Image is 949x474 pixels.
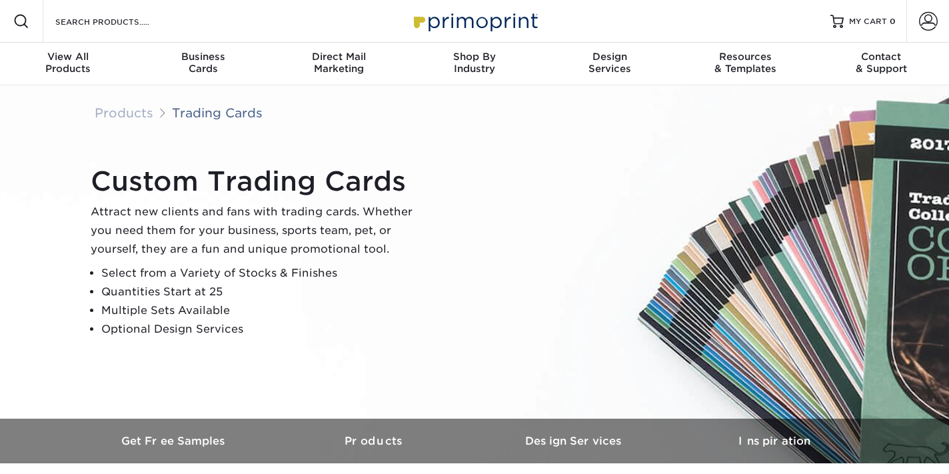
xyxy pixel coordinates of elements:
[849,16,887,27] span: MY CART
[408,7,541,35] img: Primoprint
[271,43,407,85] a: Direct MailMarketing
[271,51,407,75] div: Marketing
[890,17,896,26] span: 0
[275,435,474,447] h3: Products
[75,419,275,463] a: Get Free Samples
[101,301,424,320] li: Multiple Sets Available
[542,43,678,85] a: DesignServices
[674,419,874,463] a: Inspiration
[275,419,474,463] a: Products
[407,51,542,75] div: Industry
[54,13,184,29] input: SEARCH PRODUCTS.....
[814,51,949,63] span: Contact
[101,264,424,283] li: Select from a Variety of Stocks & Finishes
[75,435,275,447] h3: Get Free Samples
[101,283,424,301] li: Quantities Start at 25
[678,51,813,75] div: & Templates
[678,51,813,63] span: Resources
[542,51,678,75] div: Services
[542,51,678,63] span: Design
[95,105,153,120] a: Products
[474,435,674,447] h3: Design Services
[101,320,424,339] li: Optional Design Services
[91,165,424,197] h1: Custom Trading Cards
[814,43,949,85] a: Contact& Support
[814,51,949,75] div: & Support
[407,51,542,63] span: Shop By
[474,419,674,463] a: Design Services
[135,51,271,63] span: Business
[271,51,407,63] span: Direct Mail
[135,43,271,85] a: BusinessCards
[172,105,263,120] a: Trading Cards
[91,203,424,259] p: Attract new clients and fans with trading cards. Whether you need them for your business, sports ...
[678,43,813,85] a: Resources& Templates
[135,51,271,75] div: Cards
[674,435,874,447] h3: Inspiration
[407,43,542,85] a: Shop ByIndustry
